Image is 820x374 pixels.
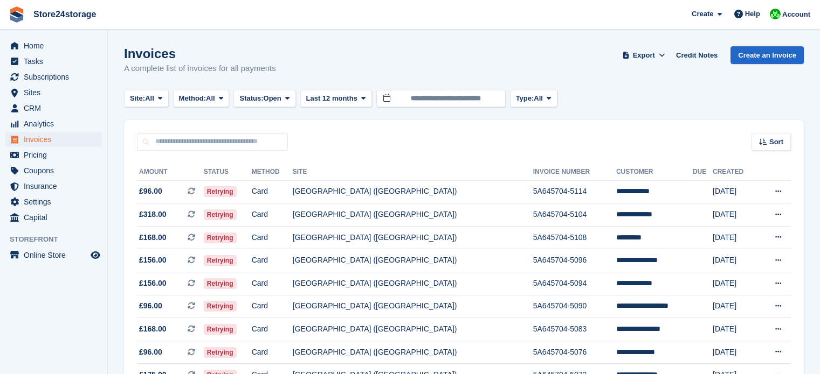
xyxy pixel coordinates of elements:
[616,164,693,181] th: Customer
[533,180,616,203] td: 5A645704-5114
[139,186,162,197] span: £96.00
[137,164,204,181] th: Amount
[24,69,88,84] span: Subscriptions
[533,226,616,249] td: 5A645704-5108
[731,46,804,64] a: Create an Invoice
[252,249,293,272] td: Card
[252,203,293,227] td: Card
[5,85,102,100] a: menu
[24,147,88,163] span: Pricing
[204,278,237,289] span: Retrying
[5,163,102,178] a: menu
[5,147,102,163] a: menu
[713,295,758,318] td: [DATE]
[5,54,102,69] a: menu
[293,203,533,227] td: [GEOGRAPHIC_DATA] ([GEOGRAPHIC_DATA])
[672,46,722,64] a: Credit Notes
[139,323,167,335] span: £168.00
[252,318,293,341] td: Card
[239,93,263,104] span: Status:
[713,180,758,203] td: [DATE]
[130,93,145,104] span: Site:
[24,85,88,100] span: Sites
[29,5,101,23] a: Store24storage
[713,272,758,295] td: [DATE]
[516,93,534,104] span: Type:
[10,234,107,245] span: Storefront
[620,46,667,64] button: Export
[252,341,293,364] td: Card
[204,324,237,335] span: Retrying
[204,255,237,266] span: Retrying
[124,46,276,61] h1: Invoices
[713,226,758,249] td: [DATE]
[145,93,154,104] span: All
[173,90,230,108] button: Method: All
[139,255,167,266] span: £156.00
[713,249,758,272] td: [DATE]
[713,341,758,364] td: [DATE]
[5,194,102,209] a: menu
[264,93,281,104] span: Open
[24,248,88,263] span: Online Store
[770,9,781,19] img: Tracy Harper
[139,232,167,243] span: £168.00
[533,295,616,318] td: 5A645704-5090
[5,132,102,147] a: menu
[139,300,162,312] span: £96.00
[252,180,293,203] td: Card
[293,226,533,249] td: [GEOGRAPHIC_DATA] ([GEOGRAPHIC_DATA])
[24,38,88,53] span: Home
[233,90,295,108] button: Status: Open
[124,90,169,108] button: Site: All
[293,318,533,341] td: [GEOGRAPHIC_DATA] ([GEOGRAPHIC_DATA])
[5,116,102,131] a: menu
[9,6,25,23] img: stora-icon-8386f47178a22dfd0bd8f6a31ec36ba5ce8667c1dd55bd0f319d3a0aa187defe.svg
[533,318,616,341] td: 5A645704-5083
[533,341,616,364] td: 5A645704-5076
[24,179,88,194] span: Insurance
[124,62,276,75] p: A complete list of invoices for all payments
[204,186,237,197] span: Retrying
[139,278,167,289] span: £156.00
[179,93,206,104] span: Method:
[204,347,237,358] span: Retrying
[24,116,88,131] span: Analytics
[782,9,810,20] span: Account
[533,203,616,227] td: 5A645704-5104
[5,38,102,53] a: menu
[293,164,533,181] th: Site
[745,9,760,19] span: Help
[24,54,88,69] span: Tasks
[713,164,758,181] th: Created
[533,249,616,272] td: 5A645704-5096
[713,318,758,341] td: [DATE]
[139,209,167,220] span: £318.00
[633,50,655,61] span: Export
[692,9,713,19] span: Create
[300,90,372,108] button: Last 12 months
[293,249,533,272] td: [GEOGRAPHIC_DATA] ([GEOGRAPHIC_DATA])
[5,101,102,116] a: menu
[293,341,533,364] td: [GEOGRAPHIC_DATA] ([GEOGRAPHIC_DATA])
[252,272,293,295] td: Card
[769,137,783,147] span: Sort
[510,90,557,108] button: Type: All
[24,163,88,178] span: Coupons
[5,210,102,225] a: menu
[534,93,543,104] span: All
[24,194,88,209] span: Settings
[5,69,102,84] a: menu
[204,164,252,181] th: Status
[533,164,616,181] th: Invoice Number
[252,164,293,181] th: Method
[5,248,102,263] a: menu
[293,180,533,203] td: [GEOGRAPHIC_DATA] ([GEOGRAPHIC_DATA])
[204,301,237,312] span: Retrying
[293,272,533,295] td: [GEOGRAPHIC_DATA] ([GEOGRAPHIC_DATA])
[306,93,357,104] span: Last 12 months
[24,101,88,116] span: CRM
[139,347,162,358] span: £96.00
[24,132,88,147] span: Invoices
[204,232,237,243] span: Retrying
